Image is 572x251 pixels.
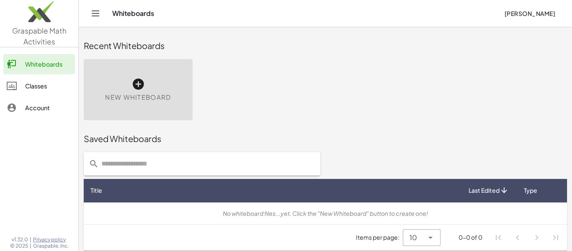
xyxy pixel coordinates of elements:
[10,243,28,249] span: © 2025
[3,76,75,96] a: Classes
[12,26,67,46] span: Graspable Math Activities
[30,243,31,249] span: |
[410,233,417,243] span: 10
[469,186,500,195] span: Last Edited
[30,236,31,243] span: |
[90,186,102,195] span: Title
[105,93,171,102] span: New Whiteboard
[356,233,403,242] span: Items per page:
[3,54,75,74] a: Whiteboards
[84,133,567,145] div: Saved Whiteboards
[497,6,562,21] button: [PERSON_NAME]
[459,233,482,242] div: 0-0 of 0
[3,98,75,118] a: Account
[33,236,69,243] a: Privacy policy
[12,236,28,243] span: v1.32.0
[504,10,555,17] span: [PERSON_NAME]
[524,186,537,195] span: Type
[489,228,565,247] nav: Pagination Navigation
[89,159,99,169] i: prepended action
[84,40,567,52] div: Recent Whiteboards
[90,209,560,218] div: No whiteboard files...yet. Click the "New Whiteboard" button to create one!
[33,243,69,249] span: Graspable, Inc.
[25,103,72,113] div: Account
[25,59,72,69] div: Whiteboards
[25,81,72,91] div: Classes
[89,7,102,20] button: Toggle navigation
